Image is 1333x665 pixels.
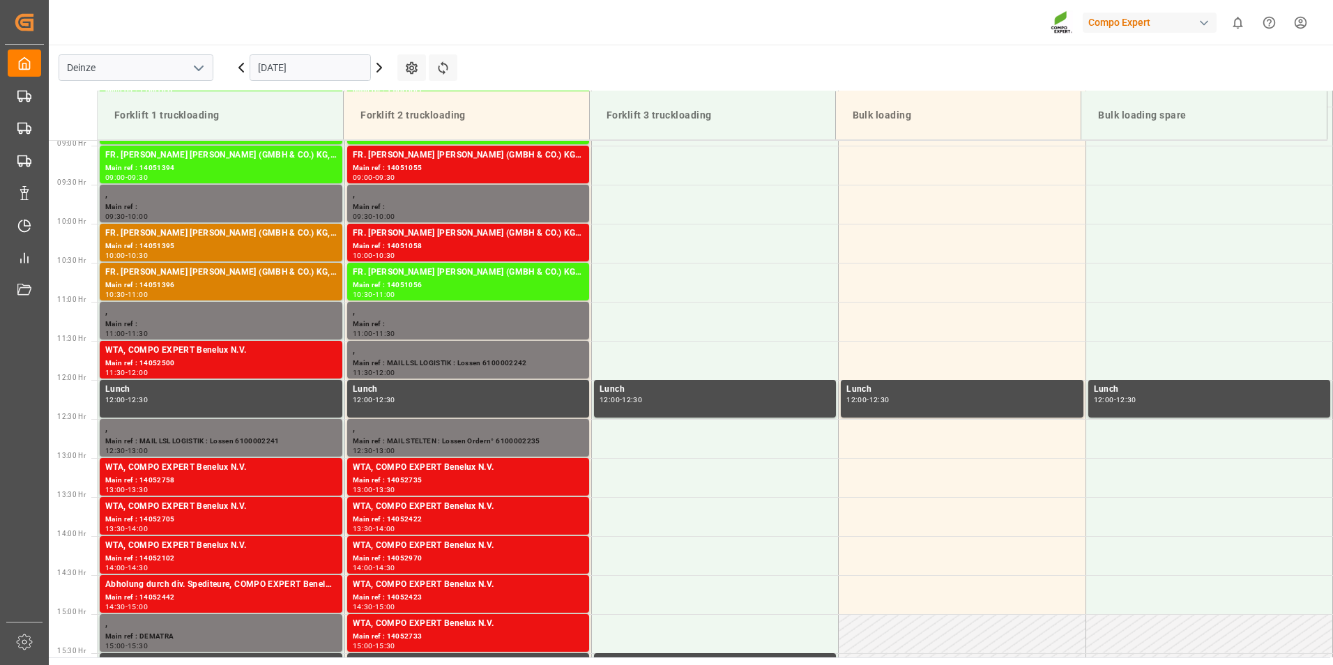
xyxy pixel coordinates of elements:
div: Main ref : 14051058 [353,240,584,252]
button: show 0 new notifications [1222,7,1254,38]
div: 09:30 [353,213,373,220]
div: Compo Expert [1083,13,1217,33]
div: WTA, COMPO EXPERT Benelux N.V. [105,461,337,475]
div: - [125,291,128,298]
div: Main ref : 14052733 [353,631,584,643]
div: 12:00 [105,397,125,403]
div: 12:30 [353,448,373,454]
div: 12:30 [105,448,125,454]
input: Type to search/select [59,54,213,81]
div: 12:00 [375,369,395,376]
div: - [373,369,375,376]
div: 15:30 [128,643,148,649]
div: Main ref : 14051055 [353,162,584,174]
span: 13:00 Hr [57,452,86,459]
div: 11:30 [128,330,148,337]
div: Lunch [105,383,337,397]
div: - [125,174,128,181]
div: FR. [PERSON_NAME] [PERSON_NAME] (GMBH & CO.) KG, COMPO EXPERT Benelux N.V. [353,148,584,162]
div: Main ref : 14052422 [353,514,584,526]
div: - [373,604,375,610]
div: 13:00 [353,487,373,493]
div: Main ref : 14051394 [105,162,337,174]
div: 13:00 [375,448,395,454]
div: 09:30 [128,174,148,181]
div: 11:30 [353,369,373,376]
div: 14:00 [105,565,125,571]
div: - [373,291,375,298]
div: Main ref : [105,201,337,213]
div: - [1114,397,1116,403]
div: WTA, COMPO EXPERT Benelux N.V. [105,539,337,553]
div: 13:30 [375,487,395,493]
div: 14:30 [128,565,148,571]
div: 13:00 [105,487,125,493]
div: 13:30 [128,487,148,493]
div: , [353,305,584,319]
span: 15:00 Hr [57,608,86,616]
div: 14:30 [375,565,395,571]
div: Main ref : MAIL STELTEN : Lossen Ordern° 6100002235 [353,436,584,448]
img: Screenshot%202023-09-29%20at%2010.02.21.png_1712312052.png [1051,10,1073,35]
div: 10:00 [353,252,373,259]
span: 12:30 Hr [57,413,86,420]
div: , [105,617,337,631]
div: Main ref : 14052970 [353,553,584,565]
div: Main ref : 14052758 [105,475,337,487]
button: open menu [188,57,208,79]
div: , [353,344,584,358]
span: 12:00 Hr [57,374,86,381]
span: 09:00 Hr [57,139,86,147]
div: Main ref : 14051396 [105,280,337,291]
div: 10:30 [375,252,395,259]
div: Forklift 3 truckloading [601,102,824,128]
div: 15:30 [375,643,395,649]
div: WTA, COMPO EXPERT Benelux N.V. [353,461,584,475]
div: 14:30 [105,604,125,610]
div: Lunch [600,383,830,397]
div: 11:00 [375,291,395,298]
div: WTA, COMPO EXPERT Benelux N.V. [105,344,337,358]
div: - [125,604,128,610]
div: - [125,397,128,403]
div: - [125,330,128,337]
div: , [353,188,584,201]
div: 13:00 [128,448,148,454]
div: - [373,330,375,337]
div: - [373,213,375,220]
span: 14:00 Hr [57,530,86,537]
div: 12:30 [622,397,642,403]
div: , [353,422,584,436]
span: 11:00 Hr [57,296,86,303]
div: - [125,213,128,220]
div: Main ref : 14052102 [105,553,337,565]
div: - [620,397,622,403]
div: Main ref : 14051395 [105,240,337,252]
div: 10:30 [105,291,125,298]
div: 12:30 [375,397,395,403]
div: 12:30 [128,397,148,403]
div: Main ref : 14052423 [353,592,584,604]
button: Compo Expert [1083,9,1222,36]
div: Lunch [1094,383,1325,397]
div: 12:00 [846,397,867,403]
div: 10:30 [128,252,148,259]
div: , [105,422,337,436]
div: WTA, COMPO EXPERT Benelux N.V. [353,500,584,514]
div: 15:00 [353,643,373,649]
div: 12:00 [600,397,620,403]
div: - [373,487,375,493]
div: FR. [PERSON_NAME] [PERSON_NAME] (GMBH & CO.) KG, COMPO EXPERT Benelux N.V. [105,227,337,240]
div: 15:00 [105,643,125,649]
div: 09:00 [353,174,373,181]
span: 10:00 Hr [57,217,86,225]
input: DD.MM.YYYY [250,54,371,81]
div: 10:00 [128,213,148,220]
span: 10:30 Hr [57,257,86,264]
div: - [125,565,128,571]
div: 11:00 [105,330,125,337]
div: 13:30 [353,526,373,532]
div: 14:30 [353,604,373,610]
div: WTA, COMPO EXPERT Benelux N.V. [353,578,584,592]
div: Bulk loading [847,102,1070,128]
